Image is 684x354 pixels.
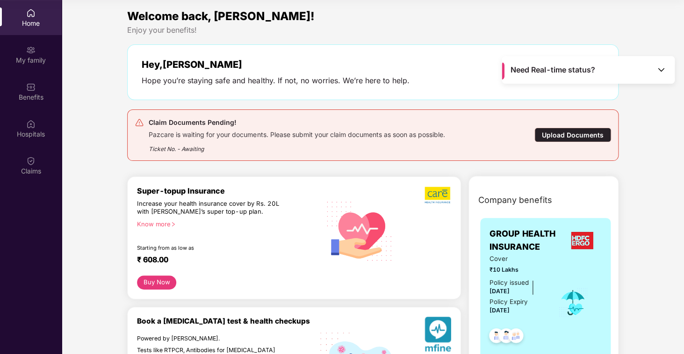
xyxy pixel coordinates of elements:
[534,128,611,142] div: Upload Documents
[149,128,445,139] div: Pazcare is waiting for your documents. Please submit your claim documents as soon as possible.
[137,275,176,289] button: Buy Now
[490,288,510,295] span: [DATE]
[137,186,320,195] div: Super-topup Insurance
[137,255,311,266] div: ₹ 608.00
[495,325,518,348] img: svg+xml;base64,PHN2ZyB4bWxucz0iaHR0cDovL3d3dy53My5vcmcvMjAwMC9zdmciIHdpZHRoPSI0OC45NDMiIGhlaWdodD...
[26,82,36,92] img: svg+xml;base64,PHN2ZyBpZD0iQmVuZWZpdHMiIHhtbG5zPSJodHRwOi8vd3d3LnczLm9yZy8yMDAwL3N2ZyIgd2lkdGg9Ij...
[558,287,588,318] img: icon
[490,265,545,274] span: ₹10 Lakhs
[137,220,315,227] div: Know more
[137,245,281,251] div: Starting from as low as
[149,117,445,128] div: Claim Documents Pending!
[425,186,451,204] img: b5dec4f62d2307b9de63beb79f102df3.png
[137,335,280,342] div: Powered by [PERSON_NAME].
[485,325,508,348] img: svg+xml;base64,PHN2ZyB4bWxucz0iaHR0cDovL3d3dy53My5vcmcvMjAwMC9zdmciIHdpZHRoPSI0OC45NDMiIGhlaWdodD...
[127,25,618,35] div: Enjoy your benefits!
[478,194,552,207] span: Company benefits
[142,76,409,86] div: Hope you’re staying safe and healthy. If not, no worries. We’re here to help.
[26,45,36,55] img: svg+xml;base64,PHN2ZyB3aWR0aD0iMjAiIGhlaWdodD0iMjAiIHZpZXdCb3g9IjAgMCAyMCAyMCIgZmlsbD0ibm9uZSIgeG...
[565,228,599,253] img: insurerLogo
[504,325,527,348] img: svg+xml;base64,PHN2ZyB4bWxucz0iaHR0cDovL3d3dy53My5vcmcvMjAwMC9zdmciIHdpZHRoPSI0OC45NDMiIGhlaWdodD...
[320,191,399,271] img: svg+xml;base64,PHN2ZyB4bWxucz0iaHR0cDovL3d3dy53My5vcmcvMjAwMC9zdmciIHhtbG5zOnhsaW5rPSJodHRwOi8vd3...
[490,297,528,307] div: Policy Expiry
[137,200,280,216] div: Increase your health insurance cover by Rs. 20L with [PERSON_NAME]’s super top-up plan.
[142,59,409,70] div: Hey, [PERSON_NAME]
[149,139,445,153] div: Ticket No. - Awaiting
[137,317,320,325] div: Book a [MEDICAL_DATA] test & health checkups
[490,278,529,288] div: Policy issued
[511,65,595,75] span: Need Real-time status?
[26,8,36,18] img: svg+xml;base64,PHN2ZyBpZD0iSG9tZSIgeG1sbnM9Imh0dHA6Ly93d3cudzMub3JnLzIwMDAvc3ZnIiB3aWR0aD0iMjAiIG...
[26,119,36,129] img: svg+xml;base64,PHN2ZyBpZD0iSG9zcGl0YWxzIiB4bWxucz0iaHR0cDovL3d3dy53My5vcmcvMjAwMC9zdmciIHdpZHRoPS...
[135,118,144,127] img: svg+xml;base64,PHN2ZyB4bWxucz0iaHR0cDovL3d3dy53My5vcmcvMjAwMC9zdmciIHdpZHRoPSIyNCIgaGVpZ2h0PSIyNC...
[127,9,314,23] span: Welcome back, [PERSON_NAME]!
[26,156,36,166] img: svg+xml;base64,PHN2ZyBpZD0iQ2xhaW0iIHhtbG5zPSJodHRwOi8vd3d3LnczLm9yZy8yMDAwL3N2ZyIgd2lkdGg9IjIwIi...
[490,227,563,254] span: GROUP HEALTH INSURANCE
[171,222,176,227] span: right
[490,254,545,264] span: Cover
[490,307,510,314] span: [DATE]
[656,65,666,74] img: Toggle Icon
